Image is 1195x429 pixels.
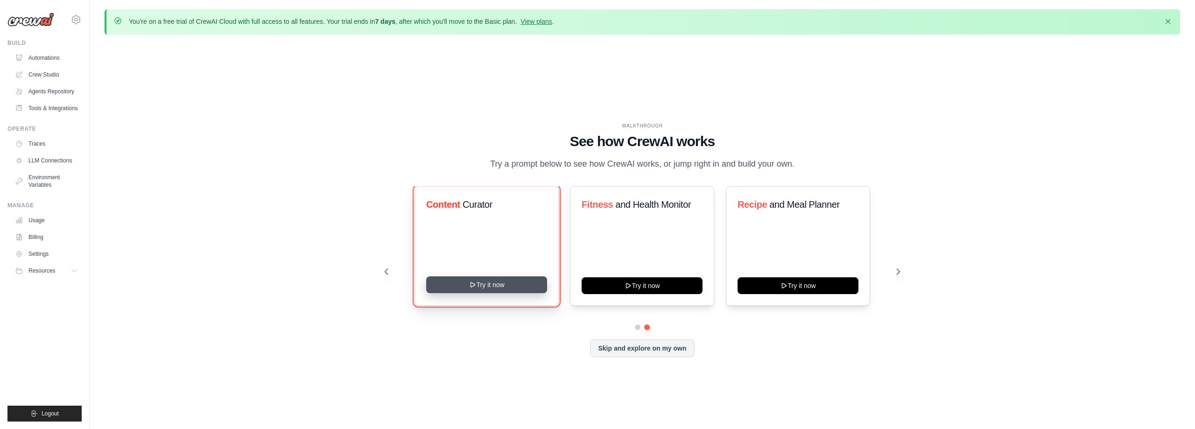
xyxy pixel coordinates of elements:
[11,230,82,245] a: Billing
[11,263,82,278] button: Resources
[11,170,82,192] a: Environment Variables
[11,84,82,99] a: Agents Repository
[11,101,82,116] a: Tools & Integrations
[11,153,82,168] a: LLM Connections
[520,18,552,25] a: View plans
[7,406,82,422] button: Logout
[7,13,54,27] img: Logo
[485,157,799,171] p: Try a prompt below to see how CrewAI works, or jump right in and build your own.
[375,18,395,25] strong: 7 days
[582,277,703,294] button: Try it now
[42,410,59,417] span: Logout
[7,202,82,209] div: Manage
[11,246,82,261] a: Settings
[738,277,858,294] button: Try it now
[463,199,492,210] span: Curator
[11,136,82,151] a: Traces
[7,125,82,133] div: Operate
[385,133,900,150] h1: See how CrewAI works
[738,199,767,210] span: Recipe
[11,50,82,65] a: Automations
[582,199,613,210] span: Fitness
[426,276,547,293] button: Try it now
[590,339,694,357] button: Skip and explore on my own
[11,67,82,82] a: Crew Studio
[385,122,900,129] div: WALKTHROUGH
[426,199,460,210] span: Content
[28,267,55,274] span: Resources
[616,199,691,210] span: and Health Monitor
[129,17,554,26] p: You're on a free trial of CrewAI Cloud with full access to all features. Your trial ends in , aft...
[769,199,839,210] span: and Meal Planner
[7,39,82,47] div: Build
[11,213,82,228] a: Usage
